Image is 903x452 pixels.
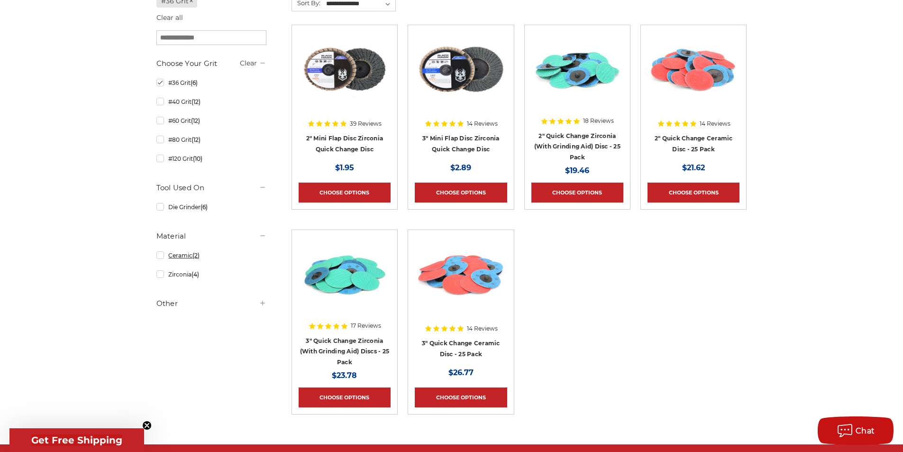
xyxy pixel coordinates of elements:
[299,387,391,407] a: Choose Options
[156,266,266,283] a: Zirconia
[191,117,200,124] span: (12)
[856,426,875,435] span: Chat
[531,32,623,108] img: 2 inch zirconia plus grinding aid quick change disc
[156,112,266,129] a: #60 Grit
[531,183,623,203] a: Choose Options
[299,32,391,108] img: Black Hawk Abrasives 2-inch Zirconia Flap Disc with 60 Grit Zirconia for Smooth Finishing
[818,416,894,445] button: Chat
[201,203,208,211] span: (6)
[156,74,266,91] a: #36 Grit
[156,298,266,309] h5: Other
[192,136,201,143] span: (12)
[156,93,266,110] a: #40 Grit
[335,163,354,172] span: $1.95
[450,163,471,172] span: $2.89
[193,155,202,162] span: (10)
[648,32,739,108] img: 2 inch quick change sanding disc Ceramic
[448,368,474,377] span: $26.77
[156,150,266,167] a: #120 Grit
[531,32,623,153] a: 2 inch zirconia plus grinding aid quick change disc
[192,252,200,259] span: (2)
[9,428,144,452] div: Get Free ShippingClose teaser
[156,58,266,69] h5: Choose Your Grit
[415,237,507,313] img: 3 inch ceramic roloc discs
[299,183,391,203] a: Choose Options
[299,32,391,153] a: Black Hawk Abrasives 2-inch Zirconia Flap Disc with 60 Grit Zirconia for Smooth Finishing
[415,237,507,358] a: 3 inch ceramic roloc discs
[299,237,391,358] a: 3 Inch Quick Change Discs with Grinding Aid
[156,131,266,148] a: #80 Grit
[682,163,705,172] span: $21.62
[192,98,201,105] span: (12)
[415,183,507,203] a: Choose Options
[648,183,739,203] a: Choose Options
[300,337,390,366] a: 3" Quick Change Zirconia (With Grinding Aid) Discs - 25 Pack
[192,271,199,278] span: (4)
[565,166,589,175] span: $19.46
[415,387,507,407] a: Choose Options
[534,132,620,161] a: 2" Quick Change Zirconia (With Grinding Aid) Disc - 25 Pack
[156,13,183,22] a: Clear all
[332,371,357,380] span: $23.78
[648,32,739,153] a: 2 inch quick change sanding disc Ceramic
[156,199,266,215] a: Die Grinder
[31,434,122,446] span: Get Free Shipping
[299,237,391,313] img: 3 Inch Quick Change Discs with Grinding Aid
[415,32,507,108] img: BHA 3" Quick Change 60 Grit Flap Disc for Fine Grinding and Finishing
[156,231,266,242] h5: Material
[415,32,507,153] a: BHA 3" Quick Change 60 Grit Flap Disc for Fine Grinding and Finishing
[191,79,198,86] span: (6)
[142,421,152,430] button: Close teaser
[156,247,266,264] a: Ceramic
[156,182,266,194] h5: Tool Used On
[240,59,257,67] a: Clear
